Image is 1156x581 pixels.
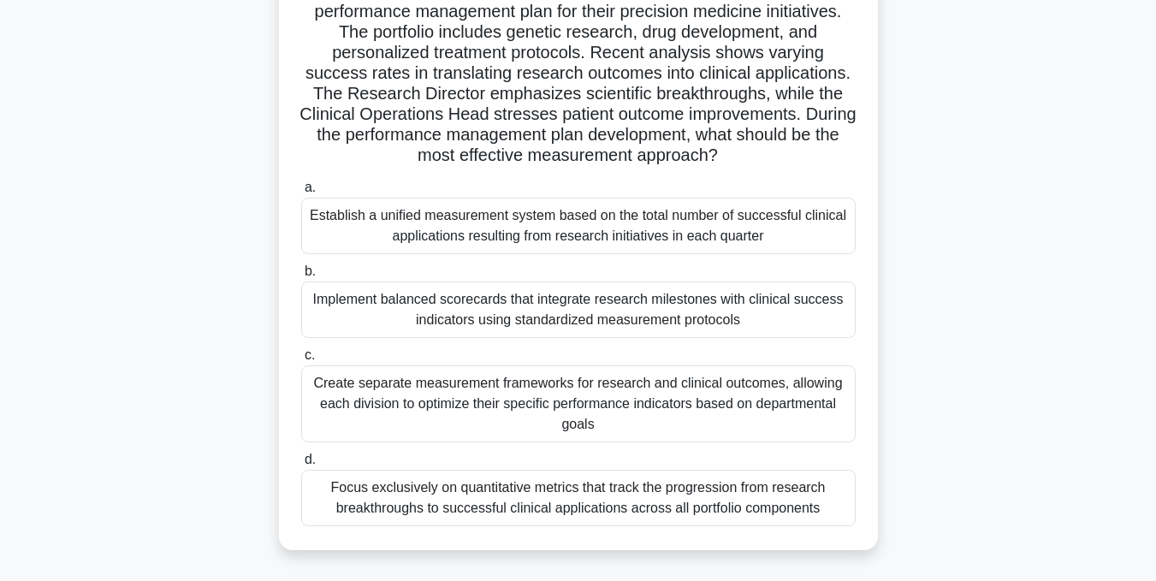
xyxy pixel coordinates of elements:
span: d. [305,452,316,466]
span: b. [305,264,316,278]
div: Implement balanced scorecards that integrate research milestones with clinical success indicators... [301,282,856,338]
span: c. [305,347,315,362]
div: Focus exclusively on quantitative metrics that track the progression from research breakthroughs ... [301,470,856,526]
div: Establish a unified measurement system based on the total number of successful clinical applicati... [301,198,856,254]
span: a. [305,180,316,194]
div: Create separate measurement frameworks for research and clinical outcomes, allowing each division... [301,365,856,442]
